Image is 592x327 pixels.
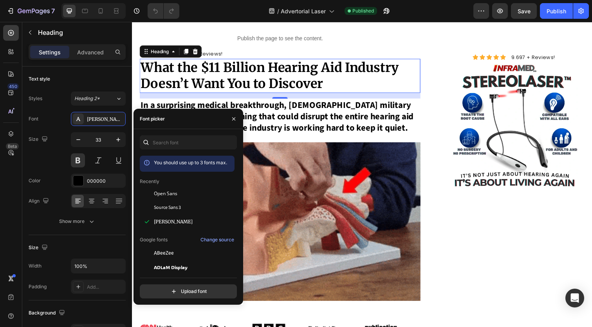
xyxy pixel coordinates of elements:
[6,143,19,149] div: Beta
[29,214,126,228] button: Show more
[29,95,42,102] div: Styles
[29,243,49,253] div: Size
[200,236,234,243] div: Change source
[140,178,159,185] p: Recently
[518,8,531,14] span: Save
[7,83,19,90] div: 450
[352,7,374,14] span: Published
[74,95,100,102] span: Heading 2*
[29,196,51,207] div: Align
[565,289,584,307] div: Open Intercom Messenger
[123,304,157,323] img: [object Object]
[148,3,179,19] div: Undo/Redo
[511,3,537,19] button: Save
[65,308,99,317] img: [object Object]
[39,48,61,56] p: Settings
[29,308,67,318] div: Background
[540,3,573,19] button: Publish
[154,160,227,165] span: You should use up to 3 fonts max.
[154,264,188,271] span: ADLaM Display
[8,305,42,321] img: [object Object]
[281,7,326,15] span: Advertorial Laser
[29,115,38,122] div: Font
[38,28,123,37] p: Heading
[180,311,214,315] img: [object Object]
[77,48,104,56] p: Advanced
[87,284,124,291] div: Add...
[71,92,126,106] button: Heading 2*
[51,6,55,16] p: 7
[140,284,237,298] button: Upload font
[277,7,279,15] span: /
[200,235,235,244] button: Change source
[170,287,207,295] div: Upload font
[29,75,50,83] div: Text style
[388,32,433,40] span: 9.697 + Reviews!
[325,41,455,171] img: gempages_585011989323973266-26a3bc1c-dcbd-4359-a616-3a6e88162f6c.webp
[87,178,124,185] div: 000000
[3,3,58,19] button: 7
[154,204,181,211] span: Source Sans 3
[547,7,566,15] div: Publish
[238,306,271,320] img: Alt image
[132,22,592,327] iframe: Design area
[140,135,237,149] input: Search font
[154,218,193,225] span: [PERSON_NAME]
[71,259,125,273] input: Auto
[154,250,174,257] span: ABeeZee
[29,283,47,290] div: Padding
[59,217,96,225] div: Show more
[140,115,165,122] div: Font picker
[29,262,42,270] div: Width
[87,116,124,123] div: [PERSON_NAME]
[154,190,177,197] span: Open Sans
[140,236,168,243] p: Google fonts
[29,134,49,145] div: Size
[29,177,41,184] div: Color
